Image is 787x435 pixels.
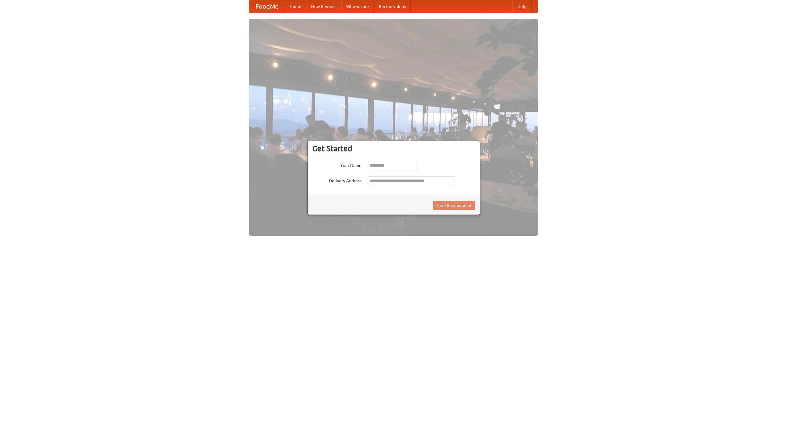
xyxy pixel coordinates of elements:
label: Delivery Address [312,176,362,184]
a: Home [285,0,306,13]
a: Who we are [341,0,374,13]
a: Help [512,0,532,13]
h3: Get Started [312,144,475,153]
a: Recipe videos [374,0,411,13]
label: Your Name [312,161,362,168]
a: FoodMe [249,0,285,13]
a: How it works [306,0,341,13]
button: Find Restaurants! [433,201,475,210]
